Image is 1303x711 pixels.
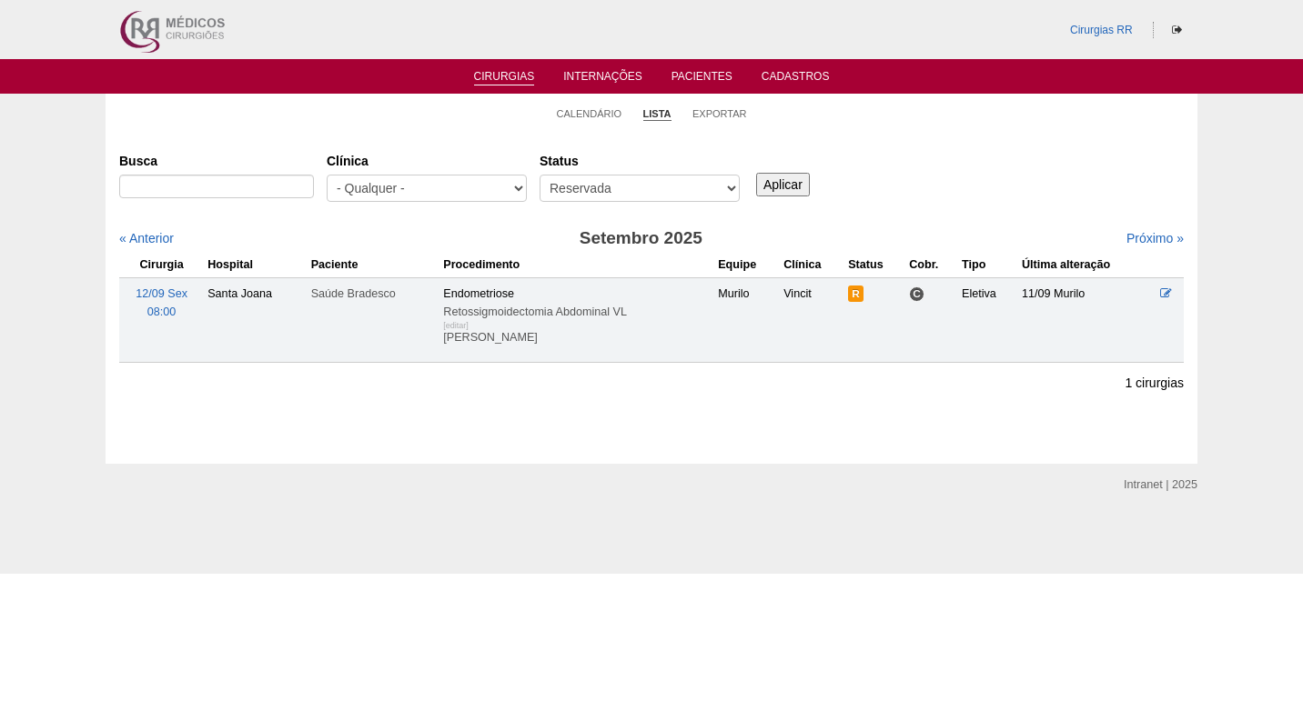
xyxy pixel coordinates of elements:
th: Procedimento [439,252,714,278]
th: Clínica [780,252,844,278]
p: 1 cirurgias [1125,375,1184,392]
i: Sair [1172,25,1182,35]
span: 08:00 [147,305,177,318]
td: Murilo [714,277,780,362]
a: Pacientes [672,70,732,88]
th: Última alteração [1018,252,1157,278]
a: Exportar [692,107,747,120]
a: Cirurgias [474,70,535,85]
td: Santa Joana [204,277,307,362]
th: Hospital [204,252,307,278]
a: Lista [643,107,672,121]
input: Aplicar [756,173,810,196]
td: Eletiva [958,277,1018,362]
th: Paciente [308,252,440,278]
td: 11/09 Murilo [1018,277,1157,362]
th: Status [844,252,905,278]
th: Equipe [714,252,780,278]
span: 12/09 Sex [136,287,187,300]
h3: Setembro 2025 [375,225,907,252]
label: Busca [119,152,314,170]
td: Endometriose [439,277,714,362]
label: Clínica [327,152,527,170]
a: Internações [563,70,642,88]
div: [editar] [443,316,469,335]
input: Digite os termos que você deseja procurar. [119,175,314,198]
label: Status [540,152,740,170]
a: Editar [1160,287,1172,300]
td: Vincit [780,277,844,362]
a: Cirurgias RR [1070,24,1133,36]
a: Próximo » [1126,231,1184,245]
div: Saúde Bradesco [311,285,437,303]
div: Intranet | 2025 [1124,476,1197,494]
th: Cobr. [905,252,958,278]
p: [PERSON_NAME] [443,330,711,345]
span: Reservada [848,285,864,302]
a: Calendário [557,107,622,120]
span: Consultório [909,286,924,302]
a: « Anterior [119,231,174,245]
th: Cirurgia [119,252,204,278]
a: 12/09 Sex 08:00 [136,287,187,318]
a: Cadastros [762,70,830,88]
div: Retossigmoidectomia Abdominal VL [443,303,711,321]
th: Tipo [958,252,1018,278]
